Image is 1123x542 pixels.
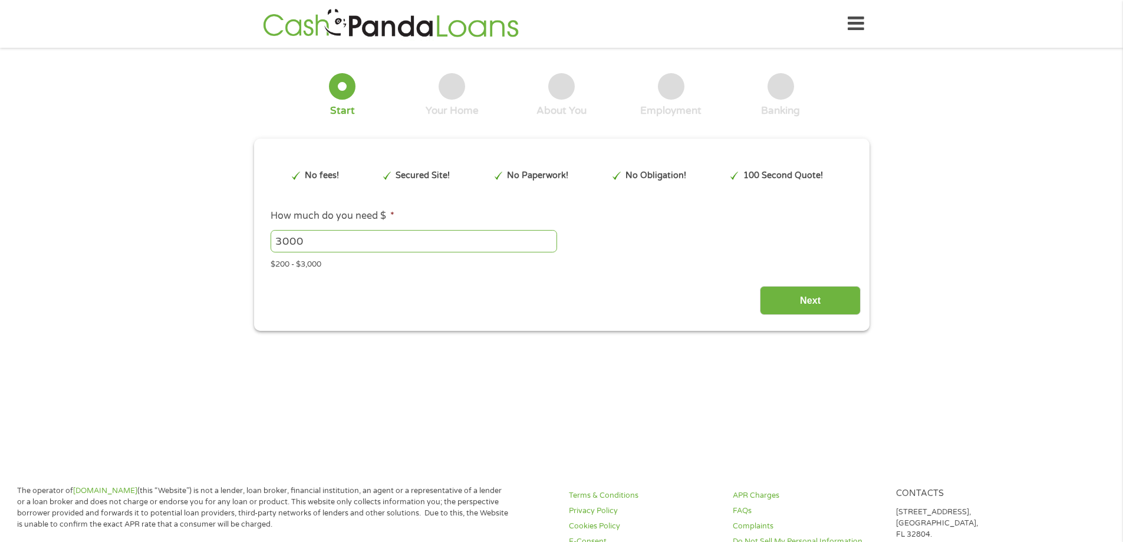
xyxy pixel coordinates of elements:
[569,490,719,501] a: Terms & Conditions
[259,7,522,41] img: GetLoanNow Logo
[426,104,479,117] div: Your Home
[569,521,719,532] a: Cookies Policy
[569,505,719,517] a: Privacy Policy
[743,169,823,182] p: 100 Second Quote!
[896,488,1046,500] h4: Contacts
[271,210,394,222] label: How much do you need $
[536,104,587,117] div: About You
[305,169,339,182] p: No fees!
[17,485,509,530] p: The operator of (this “Website”) is not a lender, loan broker, financial institution, an agent or...
[896,507,1046,540] p: [STREET_ADDRESS], [GEOGRAPHIC_DATA], FL 32804.
[625,169,686,182] p: No Obligation!
[271,255,852,271] div: $200 - $3,000
[330,104,355,117] div: Start
[733,490,882,501] a: APR Charges
[396,169,450,182] p: Secured Site!
[640,104,702,117] div: Employment
[507,169,568,182] p: No Paperwork!
[733,505,882,517] a: FAQs
[73,486,137,495] a: [DOMAIN_NAME]
[761,104,800,117] div: Banking
[760,286,861,315] input: Next
[733,521,882,532] a: Complaints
